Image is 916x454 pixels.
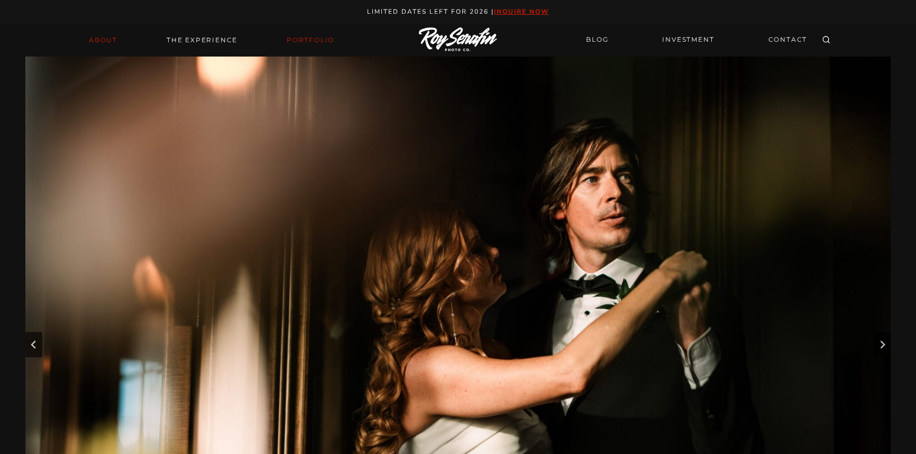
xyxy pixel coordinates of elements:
[580,31,813,49] nav: Secondary Navigation
[280,33,341,48] a: Portfolio
[83,33,341,48] nav: Primary Navigation
[12,6,905,17] p: Limited Dates LEft for 2026 |
[580,31,615,49] a: BLOG
[874,332,891,357] button: Next slide
[656,31,720,49] a: INVESTMENT
[83,33,124,48] a: About
[160,33,244,48] a: THE EXPERIENCE
[819,33,833,48] button: View Search Form
[25,332,42,357] button: Go to last slide
[762,31,813,49] a: CONTACT
[419,27,497,52] img: Logo of Roy Serafin Photo Co., featuring stylized text in white on a light background, representi...
[494,7,549,16] a: inquire now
